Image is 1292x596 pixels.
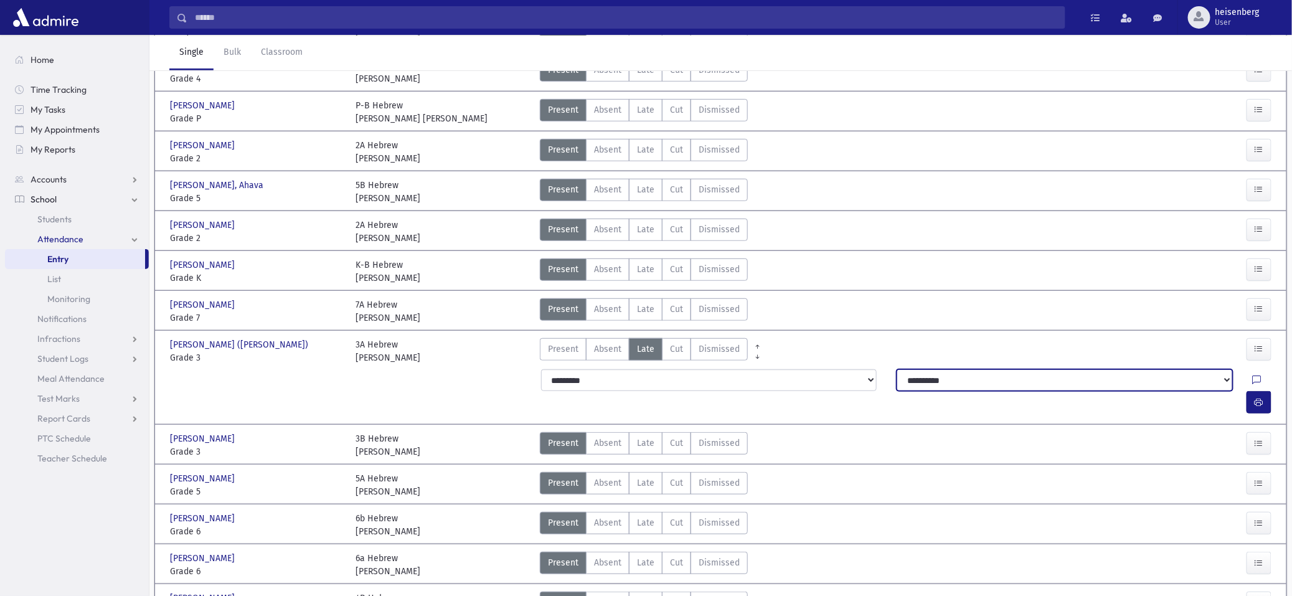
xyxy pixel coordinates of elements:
span: Absent [594,223,621,236]
span: [PERSON_NAME] [170,512,237,525]
span: Cut [670,476,683,490]
span: Home [31,54,54,65]
span: Grade 5 [170,192,343,205]
span: Late [637,183,654,196]
span: Accounts [31,174,67,185]
span: [PERSON_NAME] [170,99,237,112]
span: Cut [670,343,683,356]
span: Grade 3 [170,445,343,458]
span: Grade 6 [170,565,343,578]
span: Students [37,214,72,225]
a: Meal Attendance [5,369,149,389]
span: Present [548,263,578,276]
input: Search [187,6,1065,29]
span: Late [637,303,654,316]
span: Grade 2 [170,152,343,165]
a: School [5,189,149,209]
span: [PERSON_NAME] [170,219,237,232]
span: Dismissed [699,143,740,156]
div: AttTypes [540,179,748,205]
div: 2A Hebrew [PERSON_NAME] [356,219,420,245]
a: Classroom [251,35,313,70]
a: PTC Schedule [5,428,149,448]
span: [PERSON_NAME] [170,258,237,272]
a: Time Tracking [5,80,149,100]
span: Absent [594,343,621,356]
span: User [1215,17,1260,27]
span: Present [548,183,578,196]
a: Single [169,35,214,70]
span: Dismissed [699,263,740,276]
div: AttTypes [540,512,748,538]
span: Cut [670,143,683,156]
span: heisenberg [1215,7,1260,17]
div: AttTypes [540,472,748,498]
span: Test Marks [37,393,80,404]
span: School [31,194,57,205]
span: Time Tracking [31,84,87,95]
span: Dismissed [699,223,740,236]
div: 6a Hebrew [PERSON_NAME] [356,552,420,578]
span: [PERSON_NAME], Ahava [170,179,266,192]
span: Late [637,143,654,156]
div: AttTypes [540,219,748,245]
span: [PERSON_NAME] [170,139,237,152]
span: Grade 7 [170,311,343,324]
span: Late [637,343,654,356]
div: 3A Hebrew [PERSON_NAME] [356,338,420,364]
span: Dismissed [699,343,740,356]
span: Late [637,263,654,276]
span: Present [548,437,578,450]
a: Bulk [214,35,251,70]
span: Grade K [170,272,343,285]
span: Dismissed [699,183,740,196]
span: Monitoring [47,293,90,305]
span: Student Logs [37,353,88,364]
span: Late [637,556,654,569]
span: [PERSON_NAME] [170,552,237,565]
span: Present [548,103,578,116]
span: My Reports [31,144,75,155]
span: Late [637,516,654,529]
span: Present [548,476,578,490]
a: My Appointments [5,120,149,140]
a: Monitoring [5,289,149,309]
div: AttTypes [540,59,748,85]
span: Cut [670,437,683,450]
span: Entry [47,253,68,265]
a: Infractions [5,329,149,349]
div: AttTypes [540,139,748,165]
span: My Appointments [31,124,100,135]
span: List [47,273,61,285]
span: Attendance [37,234,83,245]
span: My Tasks [31,104,65,115]
a: Teacher Schedule [5,448,149,468]
span: Present [548,343,578,356]
span: PTC Schedule [37,433,91,444]
img: AdmirePro [10,5,82,30]
span: Report Cards [37,413,90,424]
a: Attendance [5,229,149,249]
span: Absent [594,143,621,156]
div: 5A Hebrew [PERSON_NAME] [356,472,420,498]
a: Accounts [5,169,149,189]
span: [PERSON_NAME] ([PERSON_NAME]) [170,338,311,351]
span: Present [548,516,578,529]
span: Absent [594,437,621,450]
span: Grade P [170,112,343,125]
span: Meal Attendance [37,373,105,384]
a: My Tasks [5,100,149,120]
span: Cut [670,223,683,236]
span: Present [548,223,578,236]
span: Notifications [37,313,87,324]
a: List [5,269,149,289]
a: Students [5,209,149,229]
div: AttTypes [540,258,748,285]
div: 7A Hebrew [PERSON_NAME] [356,298,420,324]
span: Absent [594,103,621,116]
span: Late [637,103,654,116]
span: Cut [670,303,683,316]
span: Dismissed [699,437,740,450]
div: 4B Hebrew [PERSON_NAME] [356,59,420,85]
span: Dismissed [699,556,740,569]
